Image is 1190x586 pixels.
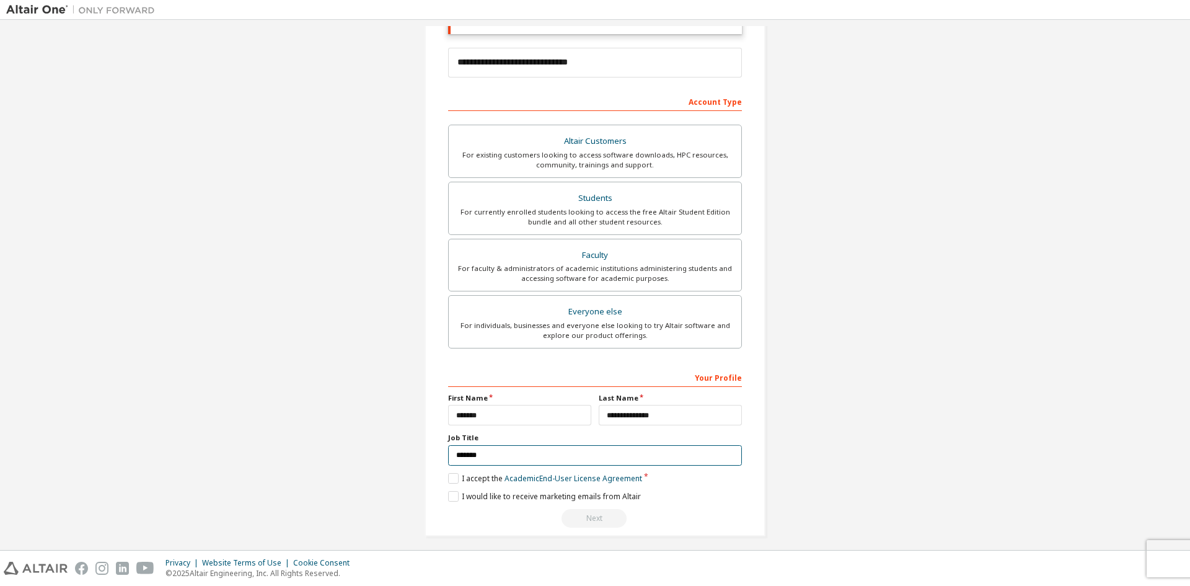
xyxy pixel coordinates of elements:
[456,190,734,207] div: Students
[448,367,742,387] div: Your Profile
[505,473,642,484] a: Academic End-User License Agreement
[456,321,734,340] div: For individuals, businesses and everyone else looking to try Altair software and explore our prod...
[165,568,357,579] p: © 2025 Altair Engineering, Inc. All Rights Reserved.
[448,473,642,484] label: I accept the
[456,133,734,150] div: Altair Customers
[4,562,68,575] img: altair_logo.svg
[95,562,108,575] img: instagram.svg
[293,558,357,568] div: Cookie Consent
[448,433,742,443] label: Job Title
[456,303,734,321] div: Everyone else
[116,562,129,575] img: linkedin.svg
[448,91,742,111] div: Account Type
[456,207,734,227] div: For currently enrolled students looking to access the free Altair Student Edition bundle and all ...
[202,558,293,568] div: Website Terms of Use
[456,150,734,170] div: For existing customers looking to access software downloads, HPC resources, community, trainings ...
[599,393,742,403] label: Last Name
[165,558,202,568] div: Privacy
[448,491,641,502] label: I would like to receive marketing emails from Altair
[456,264,734,283] div: For faculty & administrators of academic institutions administering students and accessing softwa...
[6,4,161,16] img: Altair One
[456,247,734,264] div: Faculty
[136,562,154,575] img: youtube.svg
[448,509,742,528] div: Email already exists
[448,393,591,403] label: First Name
[75,562,88,575] img: facebook.svg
